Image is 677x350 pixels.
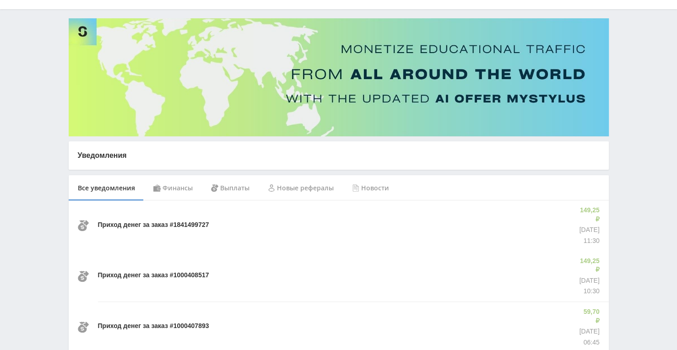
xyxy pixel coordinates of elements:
[577,206,600,224] p: 149,25 ₽
[69,18,609,136] img: Banner
[98,322,209,331] p: Приход денег за заказ #1000407893
[144,175,202,201] div: Финансы
[577,276,600,285] p: [DATE]
[579,338,599,347] p: 06:45
[577,257,600,275] p: 149,25 ₽
[577,237,600,246] p: 11:30
[343,175,398,201] div: Новости
[202,175,259,201] div: Выплаты
[98,221,209,230] p: Приход денег за заказ #1841499727
[577,226,600,235] p: [DATE]
[577,287,600,296] p: 10:30
[259,175,343,201] div: Новые рефералы
[69,175,144,201] div: Все уведомления
[579,307,599,325] p: 59,70 ₽
[78,151,600,161] p: Уведомления
[98,271,209,280] p: Приход денег за заказ #1000408517
[579,327,599,336] p: [DATE]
